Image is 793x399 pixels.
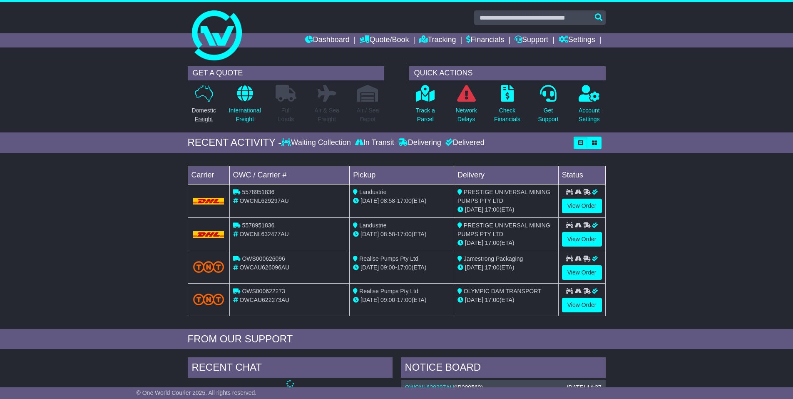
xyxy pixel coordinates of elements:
span: OWCNL629297AU [239,197,288,204]
a: DomesticFreight [191,85,216,128]
p: International Freight [229,106,261,124]
img: DHL.png [193,198,224,204]
div: Delivering [396,138,443,147]
span: OWCAU622273AU [239,297,289,303]
div: RECENT CHAT [188,357,393,380]
a: OWCNL629297AU [405,384,454,391]
span: OWCAU626096AU [239,264,289,271]
img: DHL.png [193,231,224,238]
span: 17:00 [485,297,500,303]
span: 17:00 [397,197,412,204]
img: TNT_Domestic.png [193,294,224,305]
div: Delivered [443,138,485,147]
a: Support [515,33,548,47]
div: - (ETA) [353,296,450,304]
span: 17:00 [397,264,412,271]
span: 08:58 [380,197,395,204]
span: Landustrie [359,189,386,195]
a: CheckFinancials [494,85,521,128]
p: Air / Sea Depot [357,106,379,124]
span: [DATE] [360,297,379,303]
span: [DATE] [360,231,379,237]
span: 09:00 [380,264,395,271]
td: OWC / Carrier # [229,166,350,184]
a: Track aParcel [415,85,435,128]
a: AccountSettings [578,85,600,128]
a: View Order [562,298,602,312]
div: GET A QUOTE [188,66,384,80]
div: (ETA) [457,263,555,272]
span: 08:58 [380,231,395,237]
p: Network Delays [455,106,477,124]
a: Dashboard [305,33,350,47]
div: NOTICE BOARD [401,357,606,380]
div: (ETA) [457,239,555,247]
div: [DATE] 14:37 [567,384,601,391]
p: Full Loads [276,106,296,124]
div: In Transit [353,138,396,147]
img: TNT_Domestic.png [193,261,224,272]
span: Realise Pumps Pty Ltd [359,255,418,262]
span: [DATE] [465,239,483,246]
span: [DATE] [465,264,483,271]
span: 17:00 [397,231,412,237]
span: Realise Pumps Pty Ltd [359,288,418,294]
span: OWS000622273 [242,288,285,294]
span: OWCNL632477AU [239,231,288,237]
span: Landustrie [359,222,386,229]
div: (ETA) [457,205,555,214]
a: Tracking [419,33,456,47]
p: Domestic Freight [191,106,216,124]
span: [DATE] [465,206,483,213]
span: © One World Courier 2025. All rights reserved. [137,389,257,396]
a: NetworkDelays [455,85,477,128]
span: 5578951836 [242,222,274,229]
span: [DATE] [360,264,379,271]
div: - (ETA) [353,230,450,239]
span: 5578951836 [242,189,274,195]
span: OLYMPIC DAM TRANSPORT [464,288,542,294]
p: Get Support [538,106,558,124]
span: Jamestrong Packaging [464,255,523,262]
td: Pickup [350,166,454,184]
a: View Order [562,232,602,247]
span: 17:00 [397,297,412,303]
td: Carrier [188,166,229,184]
td: Delivery [454,166,558,184]
span: [DATE] [465,297,483,303]
a: View Order [562,199,602,213]
td: Status [558,166,605,184]
div: QUICK ACTIONS [409,66,606,80]
p: Check Financials [494,106,520,124]
a: Quote/Book [360,33,409,47]
a: Settings [559,33,595,47]
span: 17:00 [485,239,500,246]
a: Financials [466,33,504,47]
span: PRESTIGE UNIVERSAL MINING PUMPS PTY LTD [457,222,550,237]
span: 17:00 [485,264,500,271]
div: ( ) [405,384,602,391]
a: View Order [562,265,602,280]
p: Account Settings [579,106,600,124]
span: IP000560 [456,384,481,391]
div: (ETA) [457,296,555,304]
span: [DATE] [360,197,379,204]
div: RECENT ACTIVITY - [188,137,282,149]
span: 17:00 [485,206,500,213]
div: FROM OUR SUPPORT [188,333,606,345]
p: Track a Parcel [416,106,435,124]
div: Waiting Collection [281,138,353,147]
span: PRESTIGE UNIVERSAL MINING PUMPS PTY LTD [457,189,550,204]
p: Air & Sea Freight [315,106,339,124]
span: 09:00 [380,297,395,303]
div: - (ETA) [353,263,450,272]
a: GetSupport [537,85,559,128]
div: - (ETA) [353,197,450,205]
span: OWS000626096 [242,255,285,262]
a: InternationalFreight [229,85,261,128]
